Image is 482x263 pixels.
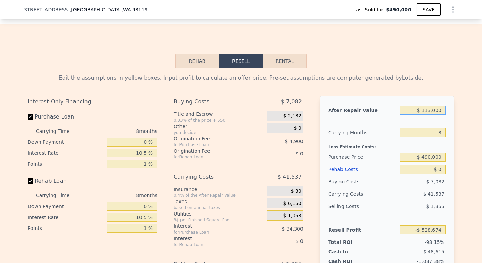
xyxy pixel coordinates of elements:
[28,158,104,169] div: Points
[174,210,264,217] div: Utilities
[174,96,250,108] div: Buying Costs
[282,226,303,232] span: $ 34,300
[219,54,263,68] button: Resell
[28,201,104,212] div: Down Payment
[174,111,264,117] div: Title and Escrow
[283,200,301,207] span: $ 6,150
[174,242,250,247] div: for Rehab Loan
[174,117,264,123] div: 0.33% of the price + 550
[425,239,444,245] span: -98.15%
[328,176,397,188] div: Buying Costs
[328,151,397,163] div: Purchase Price
[28,114,33,120] input: Purchase Loan
[263,54,307,68] button: Rental
[417,3,441,16] button: SAVE
[22,6,70,13] span: [STREET_ADDRESS]
[353,6,386,13] span: Last Sold for
[296,151,303,156] span: $ 0
[28,148,104,158] div: Interest Rate
[28,137,104,148] div: Down Payment
[426,179,444,184] span: $ 7,082
[294,125,302,131] span: $ 0
[174,130,264,135] div: you decide!
[174,205,264,210] div: based on annual taxes
[28,212,104,223] div: Interest Rate
[328,163,397,176] div: Rehab Costs
[28,74,454,82] div: Edit the assumptions in yellow boxes. Input profit to calculate an offer price. Pre-set assumptio...
[426,204,444,209] span: $ 1,355
[174,217,264,223] div: 3¢ per Finished Square Foot
[328,126,397,139] div: Carrying Months
[291,188,302,194] span: $ 30
[283,113,301,119] span: $ 2,182
[423,249,444,254] span: $ 48,615
[28,96,157,108] div: Interest-Only Financing
[296,238,303,244] span: $ 0
[328,139,446,151] div: Less Estimate Costs:
[328,200,397,212] div: Selling Costs
[174,193,264,198] div: 0.4% of the After Repair Value
[386,6,411,13] span: $490,000
[175,54,219,68] button: Rehab
[328,248,371,255] div: Cash In
[423,191,444,197] span: $ 41,537
[28,111,104,123] label: Purchase Loan
[28,178,33,184] input: Rehab Loan
[174,198,264,205] div: Taxes
[174,148,250,154] div: Origination Fee
[36,126,80,137] div: Carrying Time
[328,188,371,200] div: Carrying Costs
[446,3,460,16] button: Show Options
[174,154,250,160] div: for Rehab Loan
[121,7,147,12] span: , WA 98119
[174,186,264,193] div: Insurance
[174,123,264,130] div: Other
[36,190,80,201] div: Carrying Time
[174,235,250,242] div: Interest
[328,224,397,236] div: Resell Profit
[28,175,104,187] label: Rehab Loan
[174,223,250,230] div: Interest
[278,171,302,183] span: $ 41,537
[174,142,250,148] div: for Purchase Loan
[83,190,157,201] div: 8 months
[281,96,302,108] span: $ 7,082
[83,126,157,137] div: 8 months
[328,239,371,246] div: Total ROI
[285,139,303,144] span: $ 4,900
[174,230,250,235] div: for Purchase Loan
[28,223,104,234] div: Points
[174,171,250,183] div: Carrying Costs
[283,213,301,219] span: $ 1,053
[70,6,148,13] span: , [GEOGRAPHIC_DATA]
[174,135,250,142] div: Origination Fee
[328,104,397,116] div: After Repair Value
